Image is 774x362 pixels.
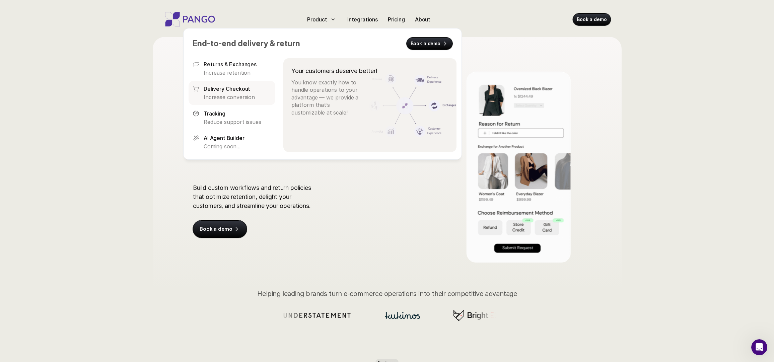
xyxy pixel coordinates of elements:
[277,39,300,48] span: return
[204,60,257,68] p: Returns & Exchanges
[347,15,378,23] p: Integrations
[406,38,452,50] a: Book a demo
[189,81,275,105] a: Delivery CheckoutIncrease conversion
[193,183,330,210] p: Build custom workflows and return policies that optimize retention, delight your customers, and s...
[189,56,275,80] a: Returns & ExchangesIncrease retention
[291,66,377,75] p: Your customers deserve better!
[307,15,327,23] p: Product
[204,134,244,142] p: AI Agent Builder
[204,85,250,93] p: Delivery Checkout
[204,118,271,125] p: Reduce support issues
[577,16,607,23] p: Book a demo
[388,15,405,23] p: Pricing
[751,339,767,355] iframe: Intercom live chat
[291,79,364,116] p: You know exactly how to handle operations to your advantage — we provide a platform that’s custom...
[200,226,232,232] p: Book a demo
[193,39,236,48] span: End-to-end
[238,39,268,48] span: delivery
[385,14,408,25] a: Pricing
[204,109,225,117] p: Tracking
[345,14,380,25] a: Integrations
[189,105,275,129] a: TrackingReduce support issues
[204,93,271,101] p: Increase conversion
[257,289,517,299] p: Helping leading brands turn e-commerce operations into their competitive advantage
[204,69,271,76] p: Increase retention
[193,220,247,238] a: Book a demo
[204,143,271,150] p: Coming soon...
[412,14,433,25] a: About
[415,15,430,23] p: About
[410,40,440,47] p: Book a demo
[270,39,275,48] span: &
[573,13,611,25] a: Book a demo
